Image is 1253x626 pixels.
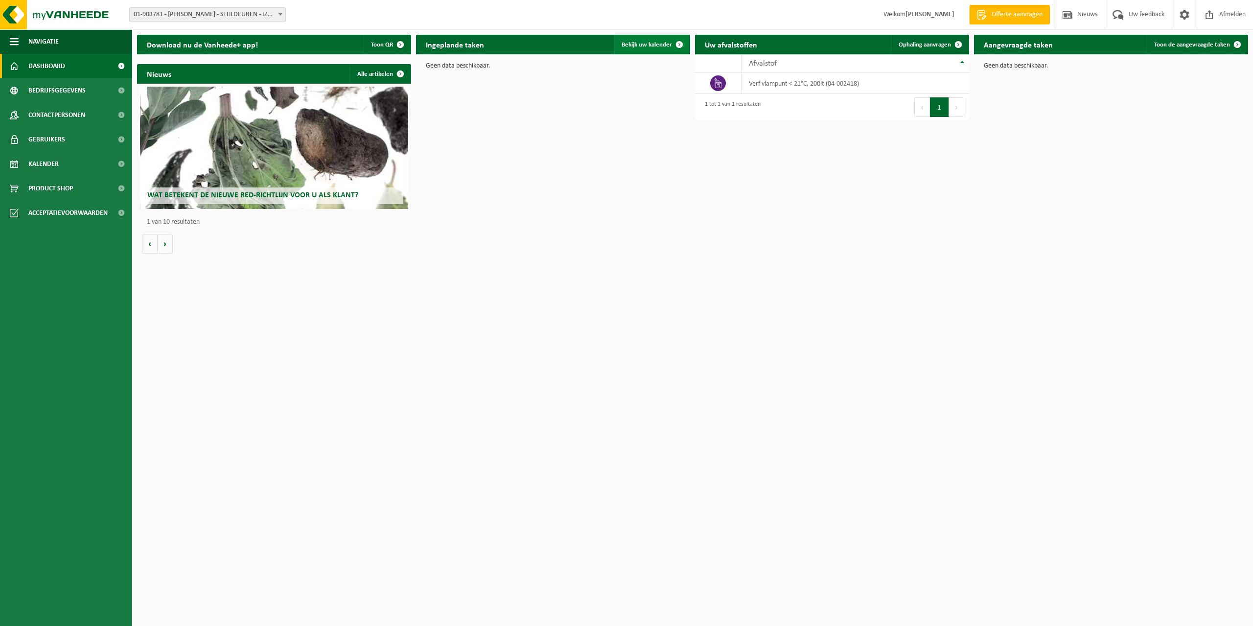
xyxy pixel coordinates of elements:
[147,219,406,226] p: 1 van 10 resultaten
[349,64,410,84] a: Alle artikelen
[1146,35,1247,54] a: Toon de aangevraagde taken
[137,64,181,83] h2: Nieuws
[28,176,73,201] span: Product Shop
[130,8,285,22] span: 01-903781 - PLETS DIRK - STIJLDEUREN - IZEGEM
[949,97,964,117] button: Next
[28,29,59,54] span: Navigatie
[28,127,65,152] span: Gebruikers
[28,201,108,225] span: Acceptatievoorwaarden
[914,97,930,117] button: Previous
[695,35,767,54] h2: Uw afvalstoffen
[158,234,173,254] button: Volgende
[28,78,86,103] span: Bedrijfsgegevens
[742,73,969,94] td: verf vlampunt < 21°C, 200lt (04-002418)
[129,7,286,22] span: 01-903781 - PLETS DIRK - STIJLDEUREN - IZEGEM
[969,5,1050,24] a: Offerte aanvragen
[749,60,777,68] span: Afvalstof
[147,191,358,199] span: Wat betekent de nieuwe RED-richtlijn voor u als klant?
[614,35,689,54] a: Bekijk uw kalender
[974,35,1063,54] h2: Aangevraagde taken
[905,11,954,18] strong: [PERSON_NAME]
[930,97,949,117] button: 1
[984,63,1238,70] p: Geen data beschikbaar.
[363,35,410,54] button: Toon QR
[28,54,65,78] span: Dashboard
[140,87,409,209] a: Wat betekent de nieuwe RED-richtlijn voor u als klant?
[28,152,59,176] span: Kalender
[416,35,494,54] h2: Ingeplande taken
[371,42,393,48] span: Toon QR
[426,63,680,70] p: Geen data beschikbaar.
[891,35,968,54] a: Ophaling aanvragen
[899,42,951,48] span: Ophaling aanvragen
[28,103,85,127] span: Contactpersonen
[137,35,268,54] h2: Download nu de Vanheede+ app!
[989,10,1045,20] span: Offerte aanvragen
[1154,42,1230,48] span: Toon de aangevraagde taken
[700,96,761,118] div: 1 tot 1 van 1 resultaten
[142,234,158,254] button: Vorige
[622,42,672,48] span: Bekijk uw kalender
